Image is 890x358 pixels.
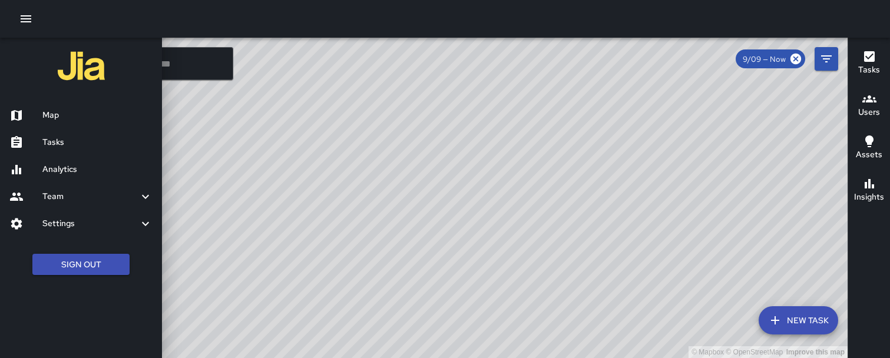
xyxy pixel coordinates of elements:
[759,306,838,334] button: New Task
[854,191,884,204] h6: Insights
[858,106,880,119] h6: Users
[42,190,138,203] h6: Team
[42,109,153,122] h6: Map
[42,136,153,149] h6: Tasks
[858,64,880,77] h6: Tasks
[42,163,153,176] h6: Analytics
[856,148,882,161] h6: Assets
[42,217,138,230] h6: Settings
[58,42,105,89] img: jia-logo
[32,254,130,276] button: Sign Out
